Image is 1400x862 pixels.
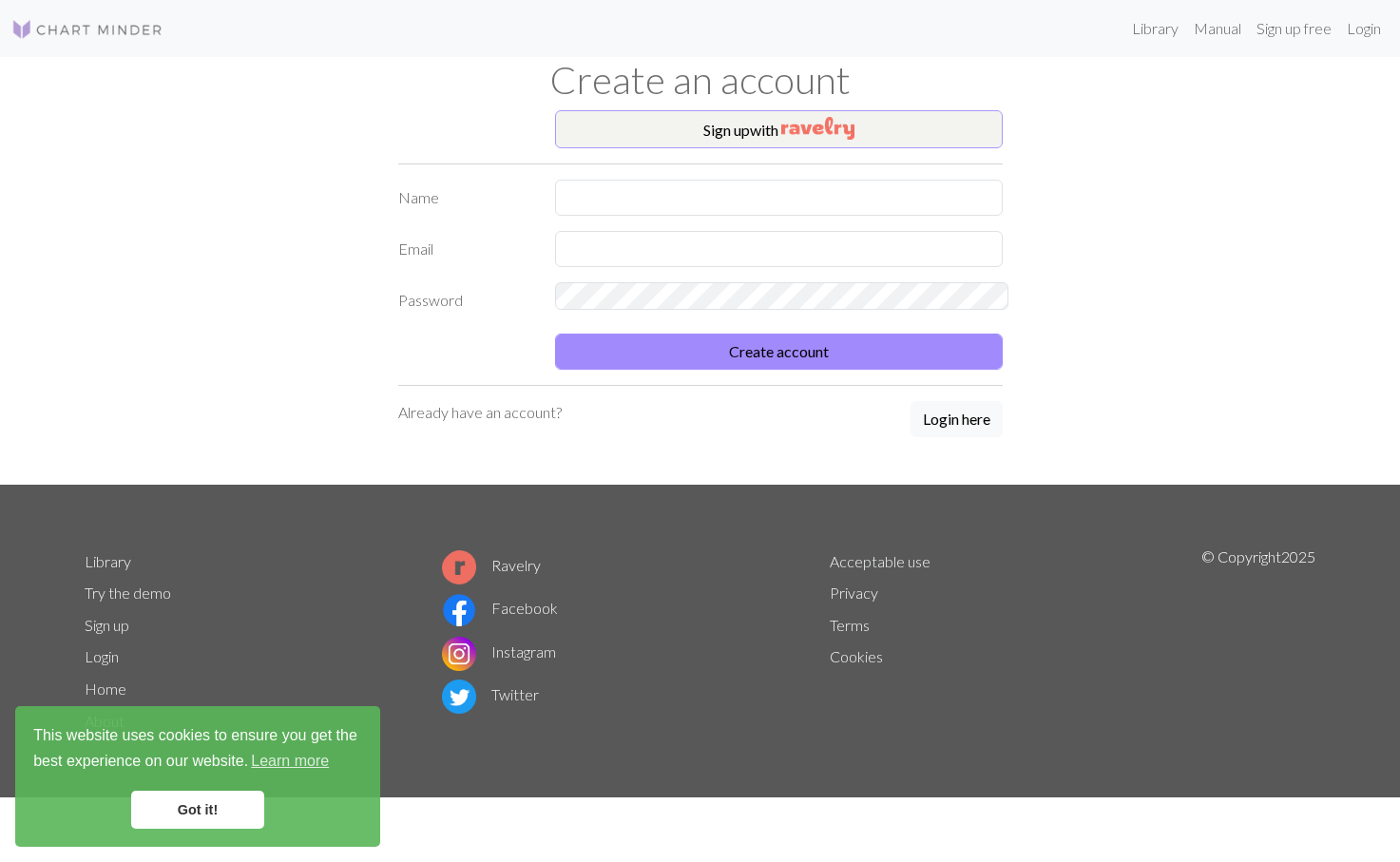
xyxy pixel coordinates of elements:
a: Manual [1186,10,1249,48]
a: learn more about cookies [248,747,332,776]
p: Already have an account? [398,401,562,424]
a: Library [1124,10,1186,48]
a: Login here [911,401,1003,439]
a: Login [85,647,119,665]
span: This website uses cookies to ensure you get the best experience on our website. [33,724,362,776]
img: Instagram logo [442,637,476,671]
label: Password [387,282,544,318]
a: Login [1339,10,1389,48]
a: Library [85,552,131,570]
a: Ravelry [442,556,541,574]
a: Twitter [442,685,539,703]
a: Sign up free [1249,10,1339,48]
a: Terms [830,616,870,634]
a: Privacy [830,584,878,602]
button: Login here [911,401,1003,437]
button: Sign upwith [555,110,1003,148]
img: Logo [11,18,163,41]
p: © Copyright 2025 [1201,546,1315,737]
a: Sign up [85,616,129,634]
button: Create account [555,334,1003,370]
label: Name [387,180,544,216]
a: Facebook [442,599,558,617]
a: Try the demo [85,584,171,602]
a: dismiss cookie message [131,791,264,829]
a: Home [85,680,126,698]
img: Ravelry [781,117,854,140]
img: Facebook logo [442,593,476,627]
a: Instagram [442,642,556,661]
a: Cookies [830,647,883,665]
label: Email [387,231,544,267]
h1: Create an account [73,57,1328,103]
div: cookieconsent [15,706,380,847]
a: Acceptable use [830,552,930,570]
img: Ravelry logo [442,550,476,584]
img: Twitter logo [442,680,476,714]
